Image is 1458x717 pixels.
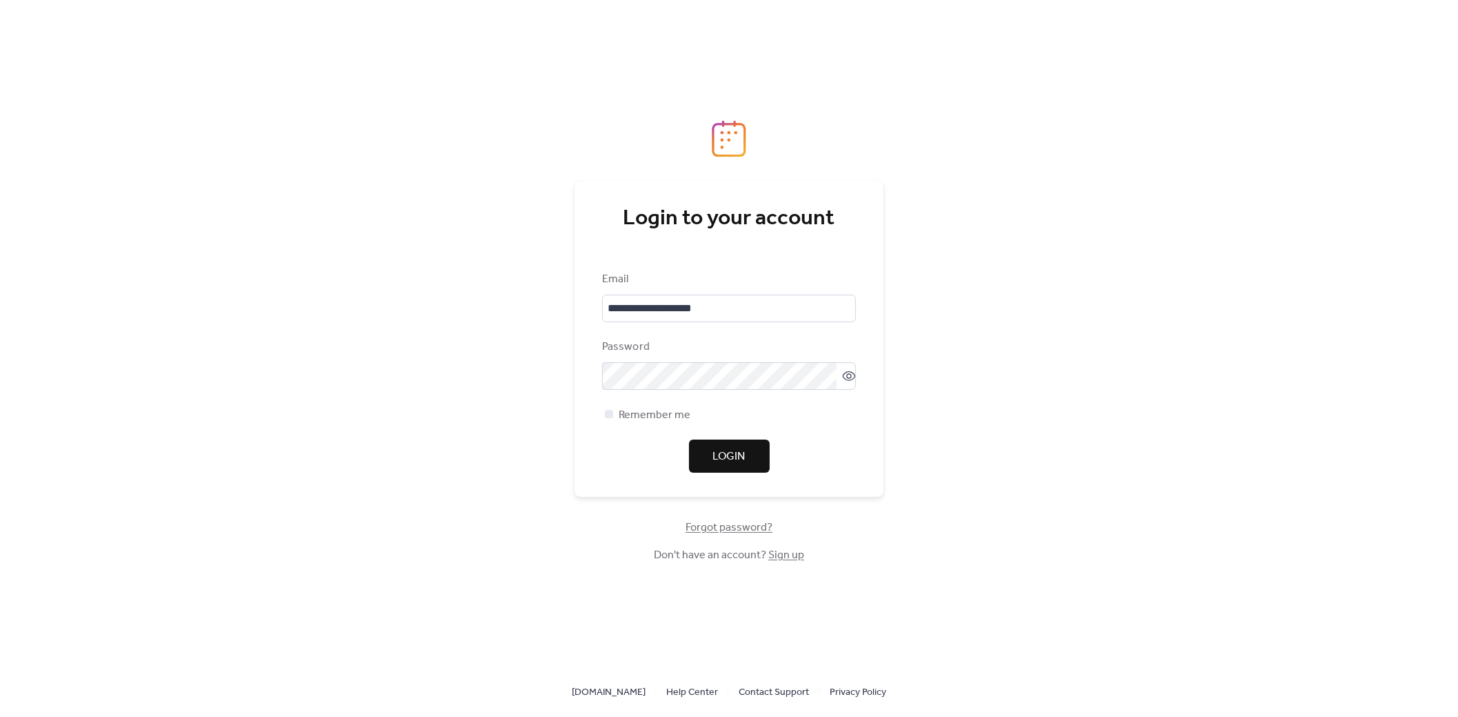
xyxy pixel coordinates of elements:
a: [DOMAIN_NAME] [572,683,646,700]
a: Forgot password? [686,524,772,531]
div: Password [602,339,853,355]
span: Help Center [666,685,718,701]
span: Contact Support [739,685,809,701]
a: Help Center [666,683,718,700]
img: logo [712,120,746,157]
div: Email [602,271,853,288]
span: Don't have an account? [654,547,804,564]
a: Privacy Policy [830,683,886,700]
span: Remember me [619,407,690,424]
span: Forgot password? [686,520,772,536]
a: Sign up [768,544,804,566]
span: Login [713,449,746,465]
button: Login [689,440,770,473]
span: [DOMAIN_NAME] [572,685,646,701]
span: Privacy Policy [830,685,886,701]
div: Login to your account [602,205,856,233]
a: Contact Support [739,683,809,700]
